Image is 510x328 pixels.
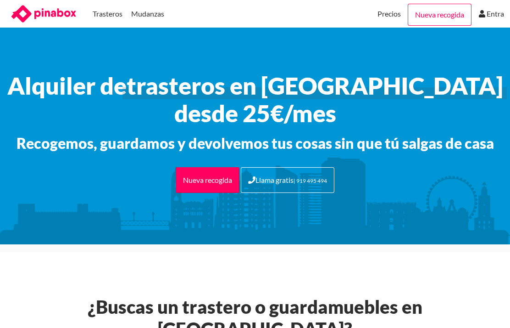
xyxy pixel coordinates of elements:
[294,177,327,184] small: | 919 495 494
[408,4,471,26] a: Nueva recogida
[241,167,334,193] a: Llama gratis| 919 495 494
[176,167,239,193] a: Nueva recogida
[127,72,503,99] span: trasteros en [GEOGRAPHIC_DATA]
